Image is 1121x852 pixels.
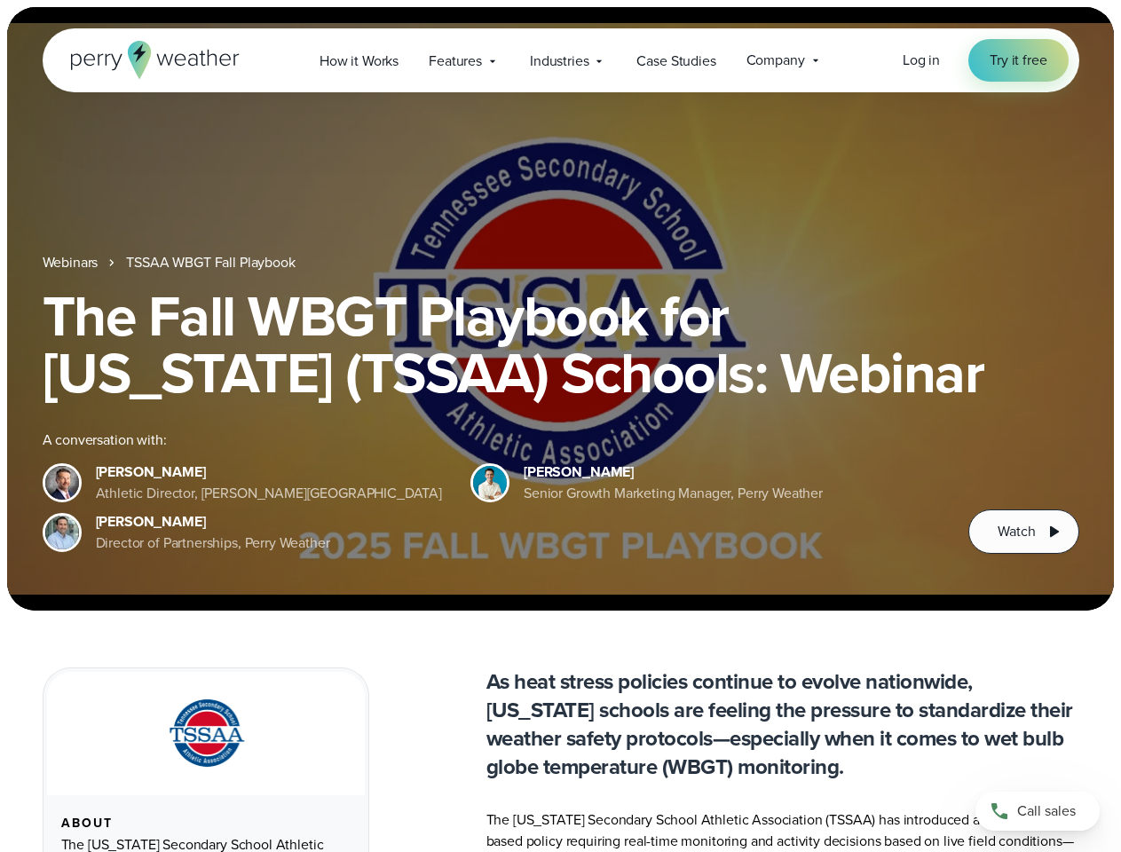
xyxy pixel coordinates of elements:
[524,461,823,483] div: [PERSON_NAME]
[146,693,265,774] img: TSSAA-Tennessee-Secondary-School-Athletic-Association.svg
[61,816,351,831] div: About
[746,50,805,71] span: Company
[96,461,443,483] div: [PERSON_NAME]
[524,483,823,504] div: Senior Growth Marketing Manager, Perry Weather
[43,288,1079,401] h1: The Fall WBGT Playbook for [US_STATE] (TSSAA) Schools: Webinar
[990,50,1046,71] span: Try it free
[968,39,1068,82] a: Try it free
[1017,801,1076,822] span: Call sales
[320,51,399,72] span: How it Works
[43,252,99,273] a: Webinars
[903,50,940,70] span: Log in
[998,521,1035,542] span: Watch
[45,466,79,500] img: Brian Wyatt
[304,43,414,79] a: How it Works
[530,51,588,72] span: Industries
[45,516,79,549] img: Jeff Wood
[43,430,941,451] div: A conversation with:
[96,532,330,554] div: Director of Partnerships, Perry Weather
[96,483,443,504] div: Athletic Director, [PERSON_NAME][GEOGRAPHIC_DATA]
[126,252,295,273] a: TSSAA WBGT Fall Playbook
[96,511,330,532] div: [PERSON_NAME]
[621,43,730,79] a: Case Studies
[429,51,482,72] span: Features
[43,252,1079,273] nav: Breadcrumb
[975,792,1100,831] a: Call sales
[968,509,1078,554] button: Watch
[903,50,940,71] a: Log in
[473,466,507,500] img: Spencer Patton, Perry Weather
[636,51,715,72] span: Case Studies
[486,667,1079,781] p: As heat stress policies continue to evolve nationwide, [US_STATE] schools are feeling the pressur...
